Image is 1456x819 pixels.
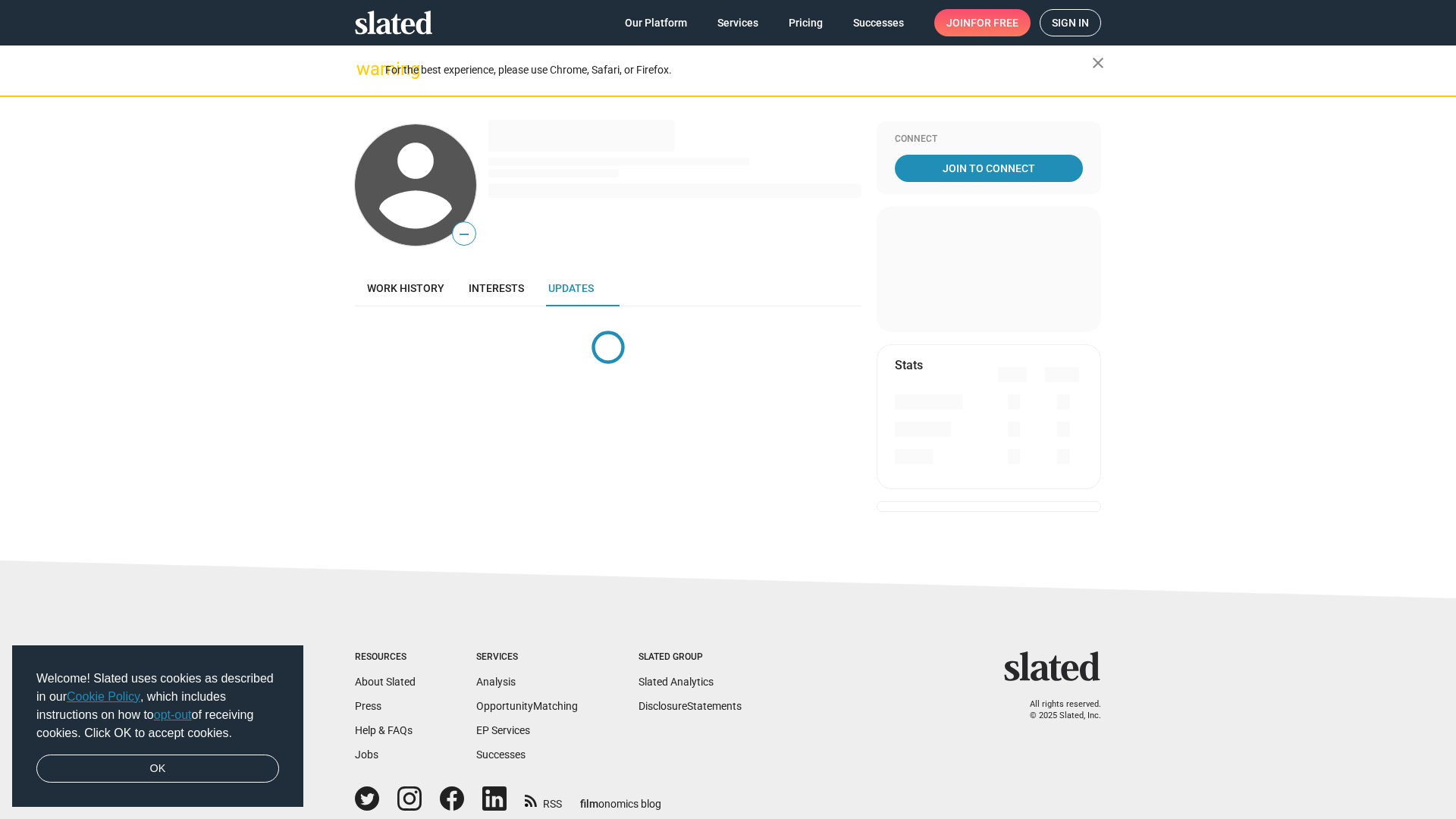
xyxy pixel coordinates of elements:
div: Slated Group [639,651,742,664]
span: Join To Connect [898,155,1080,182]
a: Join To Connect [895,155,1083,182]
p: All rights reserved. © 2025 Slated, Inc. [1014,699,1101,721]
span: film [580,798,598,810]
span: Sign in [1052,10,1089,36]
a: Our Platform [613,9,699,36]
a: dismiss cookie message [36,755,279,783]
a: Cookie Policy [67,690,140,703]
a: Press [355,700,381,712]
a: Services [705,9,770,36]
a: DisclosureStatements [639,700,742,712]
a: Successes [476,748,526,761]
span: Interests [469,282,524,294]
div: Connect [895,133,1083,146]
span: for free [971,9,1018,36]
span: Our Platform [625,9,687,36]
a: EP Services [476,724,530,736]
mat-icon: warning [356,60,375,78]
a: Joinfor free [934,9,1031,36]
a: Successes [841,9,916,36]
span: Services [717,9,758,36]
a: OpportunityMatching [476,700,578,712]
div: cookieconsent [12,645,303,808]
span: — [453,224,475,244]
div: Services [476,651,578,664]
span: Pricing [789,9,823,36]
a: Work history [355,270,457,306]
mat-icon: close [1089,54,1107,72]
span: Work history [367,282,444,294]
a: Sign in [1040,9,1101,36]
span: Join [946,9,1018,36]
span: Successes [853,9,904,36]
mat-card-title: Stats [895,357,923,373]
a: filmonomics blog [580,785,661,811]
a: RSS [525,788,562,811]
div: For the best experience, please use Chrome, Safari, or Firefox. [385,60,1092,80]
span: Welcome! Slated uses cookies as described in our , which includes instructions on how to of recei... [36,670,279,742]
a: About Slated [355,676,416,688]
a: Help & FAQs [355,724,413,736]
a: Updates [536,270,606,306]
a: Slated Analytics [639,676,714,688]
a: Pricing [777,9,835,36]
a: opt-out [154,708,192,721]
a: Interests [457,270,536,306]
a: Analysis [476,676,516,688]
span: Updates [548,282,594,294]
div: Resources [355,651,416,664]
a: Jobs [355,748,378,761]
